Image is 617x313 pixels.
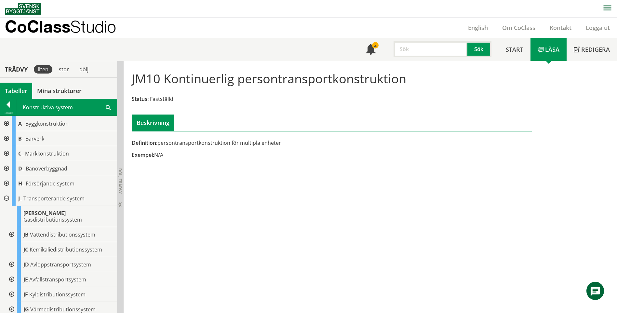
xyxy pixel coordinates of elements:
[34,65,52,74] div: liten
[132,151,395,158] div: N/A
[25,120,69,127] span: Byggkonstruktion
[25,135,44,142] span: Bärverk
[543,24,579,32] a: Kontakt
[26,180,74,187] span: Försörjande system
[23,306,29,313] span: JG
[132,71,406,86] h1: JM10 Kontinuerlig persontransportkonstruktion
[567,38,617,61] a: Redigera
[23,210,66,217] span: [PERSON_NAME]
[18,150,24,157] span: C_
[1,66,31,73] div: Trädvy
[55,65,73,74] div: stor
[506,46,523,53] span: Start
[461,24,495,32] a: English
[17,99,117,116] div: Konstruktiva system
[18,195,22,202] span: J_
[30,231,95,238] span: Vattendistributionssystem
[358,38,383,61] a: 2
[132,151,154,158] span: Exempel:
[26,165,67,172] span: Banöverbyggnad
[132,95,149,102] span: Status:
[23,291,28,298] span: JF
[30,246,102,253] span: Kemikaliedistributionssystem
[545,46,559,53] span: Läsa
[150,95,173,102] span: Fastställd
[23,231,29,238] span: JB
[5,18,130,38] a: CoClassStudio
[23,216,82,223] span: Gasdistributionssystem
[18,120,24,127] span: A_
[25,150,69,157] span: Markkonstruktion
[18,165,24,172] span: D_
[372,42,379,48] div: 2
[70,17,116,36] span: Studio
[132,139,157,146] span: Definition:
[495,24,543,32] a: Om CoClass
[132,115,174,131] div: Beskrivning
[29,276,86,283] span: Avfallstransportsystem
[23,246,28,253] span: JC
[5,23,116,30] p: CoClass
[106,104,111,111] span: Sök i tabellen
[18,135,24,142] span: B_
[132,139,395,146] div: persontransportkonstruktion för multipla enheter
[29,291,86,298] span: Kyldistributionssystem
[75,65,92,74] div: dölj
[530,38,567,61] a: Läsa
[0,110,17,116] div: Tillbaka
[579,24,617,32] a: Logga ut
[467,41,491,57] button: Sök
[499,38,530,61] a: Start
[117,168,123,194] span: Dölj trädvy
[18,180,24,187] span: H_
[30,306,96,313] span: Värmedistributionssystem
[5,3,41,15] img: Svensk Byggtjänst
[23,195,85,202] span: Transporterande system
[366,45,376,55] span: Notifikationer
[23,261,29,268] span: JD
[581,46,610,53] span: Redigera
[394,41,467,57] input: Sök
[32,83,87,99] a: Mina strukturer
[23,276,28,283] span: JE
[30,261,91,268] span: Avloppstransportsystem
